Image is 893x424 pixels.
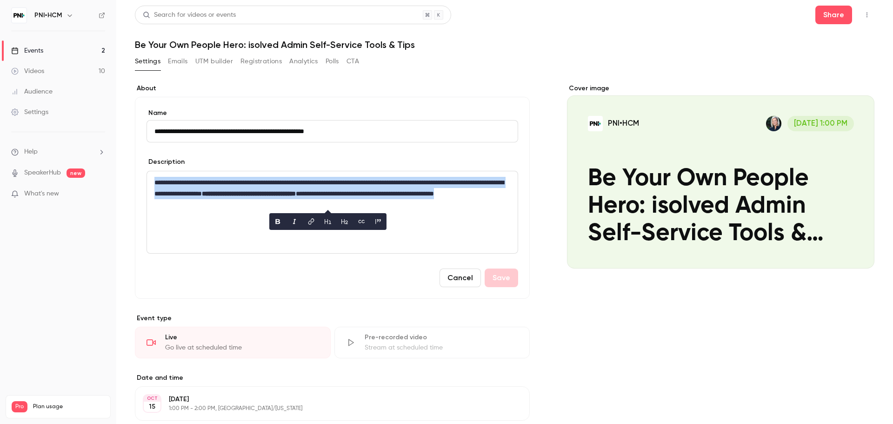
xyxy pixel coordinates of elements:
[144,395,160,402] div: OCT
[24,189,59,199] span: What's new
[147,157,185,167] label: Description
[371,214,386,229] button: blockquote
[195,54,233,69] button: UTM builder
[347,54,359,69] button: CTA
[135,84,530,93] label: About
[11,147,105,157] li: help-dropdown-opener
[149,402,155,411] p: 15
[143,10,236,20] div: Search for videos or events
[34,11,62,20] h6: PNI•HCM
[135,314,530,323] p: Event type
[440,269,481,287] button: Cancel
[165,343,319,352] div: Go live at scheduled time
[365,333,519,342] div: Pre-recorded video
[11,67,44,76] div: Videos
[567,84,874,93] label: Cover image
[326,54,339,69] button: Polls
[135,39,874,50] h1: Be Your Own People Hero: isolved Admin Self-Service Tools & Tips
[240,54,282,69] button: Registrations
[287,214,302,229] button: italic
[334,327,530,358] div: Pre-recorded videoStream at scheduled time
[24,147,38,157] span: Help
[270,214,285,229] button: bold
[365,343,519,352] div: Stream at scheduled time
[289,54,318,69] button: Analytics
[147,171,518,253] div: editor
[11,108,48,117] div: Settings
[67,168,85,178] span: new
[567,84,874,269] section: Cover image
[94,190,105,198] iframe: Noticeable Trigger
[304,214,319,229] button: link
[33,403,105,411] span: Plan usage
[135,373,530,383] label: Date and time
[12,8,27,23] img: PNI•HCM
[169,395,480,404] p: [DATE]
[815,6,852,24] button: Share
[135,327,331,358] div: LiveGo live at scheduled time
[168,54,187,69] button: Emails
[11,87,53,96] div: Audience
[11,46,43,55] div: Events
[12,401,27,412] span: Pro
[165,333,319,342] div: Live
[147,171,518,254] section: description
[169,405,480,412] p: 1:00 PM - 2:00 PM, [GEOGRAPHIC_DATA]/[US_STATE]
[135,54,160,69] button: Settings
[147,108,518,118] label: Name
[24,168,61,178] a: SpeakerHub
